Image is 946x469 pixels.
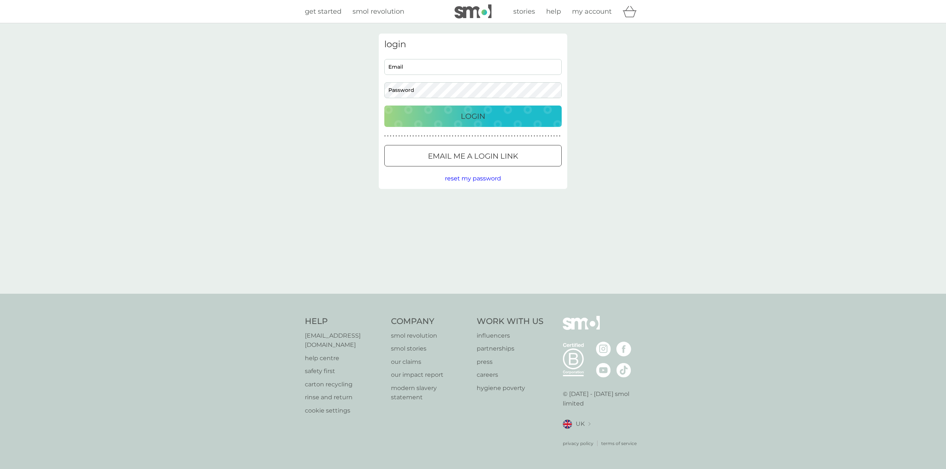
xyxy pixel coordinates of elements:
[572,7,612,15] span: my account
[457,134,459,138] p: ●
[477,331,544,341] a: influencers
[531,134,532,138] p: ●
[477,344,544,354] a: partnerships
[563,420,572,429] img: UK flag
[511,134,513,138] p: ●
[563,389,642,408] p: © [DATE] - [DATE] smol limited
[525,134,527,138] p: ●
[391,331,470,341] a: smol revolution
[514,134,515,138] p: ●
[513,6,535,17] a: stories
[472,134,473,138] p: ●
[445,174,501,183] button: reset my password
[477,357,544,367] a: press
[513,7,535,15] span: stories
[556,134,558,138] p: ●
[455,4,491,18] img: smol
[391,357,470,367] a: our claims
[596,342,611,356] img: visit the smol Instagram page
[445,175,501,182] span: reset my password
[305,316,384,327] h4: Help
[305,331,384,350] a: [EMAIL_ADDRESS][DOMAIN_NAME]
[461,110,485,122] p: Login
[305,406,384,415] a: cookie settings
[469,134,470,138] p: ●
[559,134,561,138] p: ●
[455,134,456,138] p: ●
[305,366,384,376] a: safety first
[353,7,404,15] span: smol revolution
[305,6,341,17] a: get started
[601,440,637,447] a: terms of service
[391,383,470,402] a: modern slavery statement
[418,134,420,138] p: ●
[477,370,544,380] a: careers
[438,134,439,138] p: ●
[391,316,470,327] h4: Company
[412,134,414,138] p: ●
[477,316,544,327] h4: Work With Us
[551,134,552,138] p: ●
[548,134,549,138] p: ●
[539,134,541,138] p: ●
[384,134,386,138] p: ●
[415,134,417,138] p: ●
[432,134,434,138] p: ●
[396,134,397,138] p: ●
[384,106,562,127] button: Login
[480,134,481,138] p: ●
[305,354,384,363] a: help centre
[305,393,384,402] a: rinse and return
[428,150,518,162] p: Email me a login link
[305,7,341,15] span: get started
[398,134,400,138] p: ●
[508,134,510,138] p: ●
[576,419,585,429] span: UK
[421,134,422,138] p: ●
[391,344,470,354] a: smol stories
[477,383,544,393] p: hygiene poverty
[537,134,538,138] p: ●
[486,134,487,138] p: ●
[391,370,470,380] a: our impact report
[542,134,544,138] p: ●
[517,134,518,138] p: ●
[477,134,479,138] p: ●
[528,134,530,138] p: ●
[572,6,612,17] a: my account
[497,134,498,138] p: ●
[390,134,391,138] p: ●
[384,39,562,50] h3: login
[563,440,593,447] a: privacy policy
[563,316,600,341] img: smol
[443,134,445,138] p: ●
[545,134,547,138] p: ●
[494,134,496,138] p: ●
[523,134,524,138] p: ●
[503,134,504,138] p: ●
[463,134,465,138] p: ●
[588,422,591,426] img: select a new location
[474,134,476,138] p: ●
[489,134,490,138] p: ●
[410,134,411,138] p: ●
[407,134,408,138] p: ●
[384,145,562,166] button: Email me a login link
[387,134,389,138] p: ●
[483,134,484,138] p: ●
[435,134,436,138] p: ●
[305,380,384,389] a: carton recycling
